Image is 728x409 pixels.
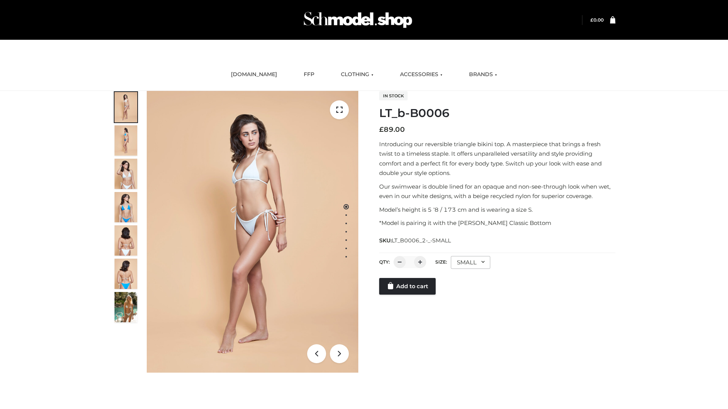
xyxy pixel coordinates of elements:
a: BRANDS [463,66,503,83]
img: ArielClassicBikiniTop_CloudNine_AzureSky_OW114ECO_8-scaled.jpg [115,259,137,289]
span: £ [590,17,593,23]
p: Our swimwear is double lined for an opaque and non-see-through look when wet, even in our white d... [379,182,615,201]
div: SMALL [451,256,490,269]
label: Size: [435,259,447,265]
p: *Model is pairing it with the [PERSON_NAME] Classic Bottom [379,218,615,228]
span: In stock [379,91,408,100]
label: QTY: [379,259,390,265]
img: ArielClassicBikiniTop_CloudNine_AzureSky_OW114ECO_3-scaled.jpg [115,159,137,189]
a: Add to cart [379,278,436,295]
span: £ [379,125,384,134]
img: ArielClassicBikiniTop_CloudNine_AzureSky_OW114ECO_1-scaled.jpg [115,92,137,122]
img: ArielClassicBikiniTop_CloudNine_AzureSky_OW114ECO_1 [147,91,358,373]
img: ArielClassicBikiniTop_CloudNine_AzureSky_OW114ECO_7-scaled.jpg [115,225,137,256]
a: £0.00 [590,17,604,23]
h1: LT_b-B0006 [379,106,615,120]
img: ArielClassicBikiniTop_CloudNine_AzureSky_OW114ECO_2-scaled.jpg [115,125,137,156]
a: FFP [298,66,320,83]
bdi: 0.00 [590,17,604,23]
a: ACCESSORIES [394,66,448,83]
a: [DOMAIN_NAME] [225,66,283,83]
p: Model’s height is 5 ‘8 / 173 cm and is wearing a size S. [379,205,615,215]
p: Introducing our reversible triangle bikini top. A masterpiece that brings a fresh twist to a time... [379,139,615,178]
img: Arieltop_CloudNine_AzureSky2.jpg [115,292,137,322]
img: ArielClassicBikiniTop_CloudNine_AzureSky_OW114ECO_4-scaled.jpg [115,192,137,222]
span: LT_B0006_2-_-SMALL [392,237,451,244]
bdi: 89.00 [379,125,405,134]
img: Schmodel Admin 964 [301,5,415,35]
span: SKU: [379,236,452,245]
a: CLOTHING [335,66,379,83]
